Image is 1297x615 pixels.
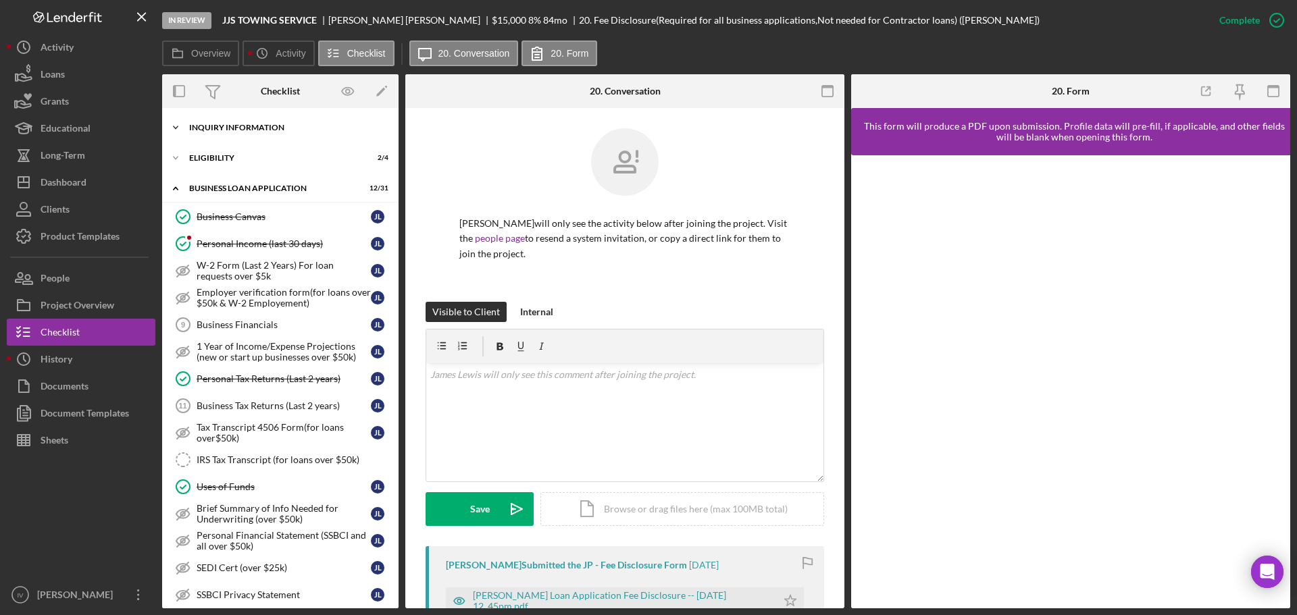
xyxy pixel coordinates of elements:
button: Sheets [7,427,155,454]
div: Save [470,492,490,526]
a: Business CanvasJL [169,203,392,230]
div: Document Templates [41,400,129,430]
button: Save [426,492,534,526]
label: 20. Conversation [438,48,510,59]
div: 2 / 4 [364,154,388,162]
div: Open Intercom Messenger [1251,556,1283,588]
div: Business Tax Returns (Last 2 years) [197,400,371,411]
div: J L [371,318,384,331]
a: IRS Tax Transcript (for loans over $50k) [169,446,392,473]
div: ELIGIBILITY [189,154,355,162]
a: Employer verification form(for loans over $50k & W-2 Employement)JL [169,284,392,311]
div: [PERSON_NAME] Loan Application Fee Disclosure -- [DATE] 12_45pm.pdf [473,590,770,612]
div: Checklist [261,86,300,97]
button: Checklist [318,41,395,66]
a: 11Business Tax Returns (Last 2 years)JL [169,392,392,419]
label: Activity [276,48,305,59]
div: [PERSON_NAME] [PERSON_NAME] [328,15,492,26]
label: Overview [191,48,230,59]
time: 2025-09-17 16:45 [689,560,719,570]
div: J L [371,399,384,412]
button: 20. Form [522,41,597,66]
a: Tax Transcript 4506 Form(for loans over$50k)JL [169,419,392,446]
a: 1 Year of Income/Expense Projections (new or start up businesses over $50k)JL [169,338,392,365]
div: 84 mo [543,15,567,26]
a: Uses of FundsJL [169,473,392,500]
b: JJS TOWING SERVICE [222,15,317,26]
div: Tax Transcript 4506 Form(for loans over$50k) [197,422,371,444]
div: 20. Conversation [590,86,661,97]
div: This form will produce a PDF upon submission. Profile data will pre-fill, if applicable, and othe... [858,121,1290,142]
a: SEDI Cert (over $25k)JL [169,554,392,581]
div: Business Canvas [197,211,371,222]
div: Internal [520,302,553,322]
div: J L [371,480,384,493]
div: Employer verification form(for loans over $50k & W-2 Employement) [197,287,371,309]
div: INQUIRY INFORMATION [189,124,382,132]
a: W-2 Form (Last 2 Years) For loan requests over $5kJL [169,257,392,284]
div: Visible to Client [432,302,500,322]
a: Personal Income (last 30 days)JL [169,230,392,257]
div: J L [371,210,384,223]
a: Personal Tax Returns (Last 2 years)JL [169,365,392,392]
div: IRS Tax Transcript (for loans over $50k) [197,454,391,465]
div: BUSINESS LOAN APPLICATION [189,184,355,192]
button: 20. Conversation [409,41,519,66]
div: J L [371,372,384,385]
div: Personal Income (last 30 days) [197,238,371,249]
button: Document Templates [7,400,155,427]
button: [PERSON_NAME] Loan Application Fee Disclosure -- [DATE] 12_45pm.pdf [446,587,804,614]
div: Uses of Funds [197,481,371,492]
button: Complete [1206,7,1290,34]
div: 12 / 31 [364,184,388,192]
div: Business Financials [197,319,371,330]
div: SEDI Cert (over $25k) [197,562,371,573]
div: J L [371,507,384,520]
button: Activity [243,41,314,66]
div: [PERSON_NAME] Submitted the JP - Fee Disclosure Form [446,560,687,570]
div: J L [371,291,384,304]
div: J L [371,237,384,250]
div: 20. Fee Disclosure(Required for all business applications,Not needed for Contractor loans) ([PERS... [579,15,1040,26]
label: Checklist [347,48,386,59]
button: Visible to Client [426,302,507,322]
a: people page [475,232,525,244]
text: IV [17,591,24,599]
div: [PERSON_NAME] [34,581,122,612]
